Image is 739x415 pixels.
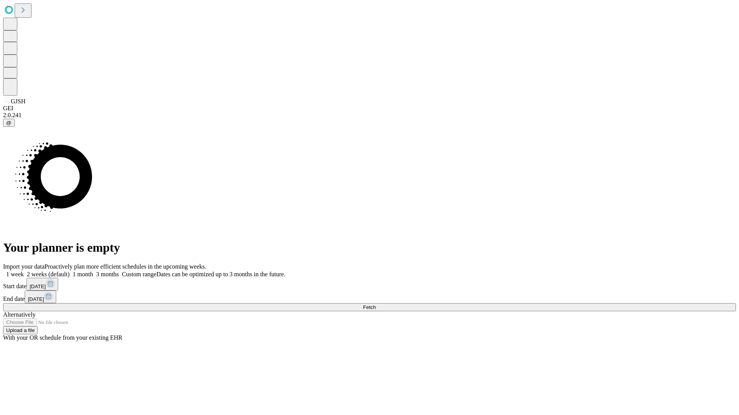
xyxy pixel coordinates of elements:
div: GEI [3,105,736,112]
button: [DATE] [27,278,58,290]
span: Proactively plan more efficient schedules in the upcoming weeks. [45,263,206,270]
span: 1 month [73,271,93,277]
span: Custom range [122,271,156,277]
span: Dates can be optimized up to 3 months in the future. [156,271,285,277]
span: Alternatively [3,311,35,318]
button: Upload a file [3,326,38,334]
span: [DATE] [30,284,46,289]
button: [DATE] [25,290,56,303]
div: 2.0.241 [3,112,736,119]
span: [DATE] [28,296,44,302]
span: @ [6,120,12,126]
span: With your OR schedule from your existing EHR [3,334,122,341]
span: Fetch [363,304,376,310]
div: End date [3,290,736,303]
button: @ [3,119,15,127]
span: Import your data [3,263,45,270]
span: 1 week [6,271,24,277]
div: Start date [3,278,736,290]
span: 3 months [96,271,119,277]
h1: Your planner is empty [3,241,736,255]
span: GJSH [11,98,25,105]
button: Fetch [3,303,736,311]
span: 2 weeks (default) [27,271,70,277]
